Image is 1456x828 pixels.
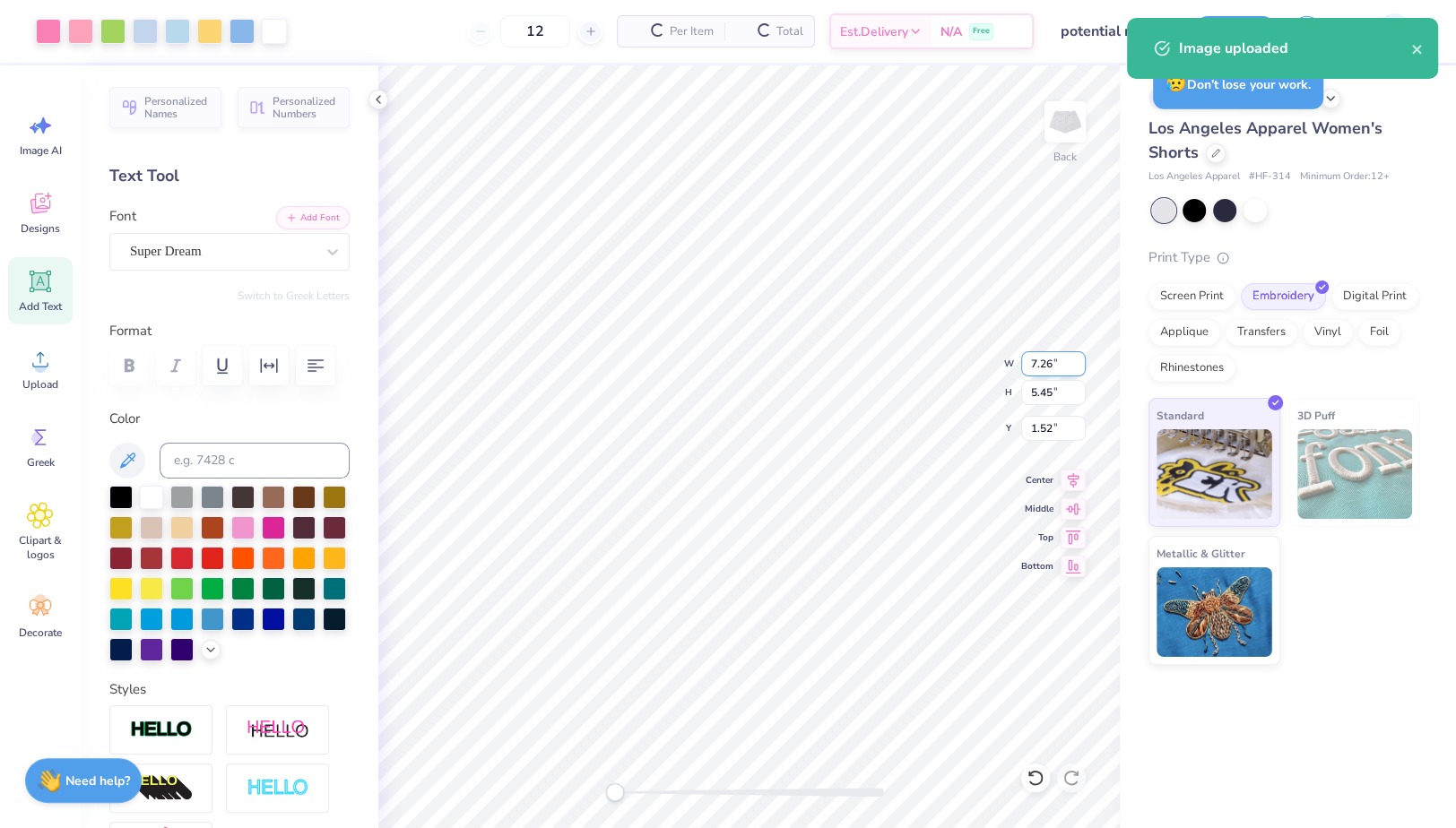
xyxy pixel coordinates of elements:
[22,377,58,392] span: Upload
[109,321,350,341] label: Format
[247,719,309,741] img: Shadow
[1345,13,1420,49] a: GP
[1249,169,1291,185] span: # HF-314
[1179,38,1411,59] div: Image uploaded
[1148,169,1240,185] span: Los Angeles Apparel
[1148,355,1235,382] div: Rhinestones
[20,143,62,158] span: Image AI
[276,206,350,229] button: Add Font
[1021,530,1053,545] span: Top
[130,774,193,803] img: 3D Illusion
[65,772,130,789] strong: Need help?
[1297,406,1335,425] span: 3D Puff
[973,25,990,38] span: Free
[1021,559,1053,574] span: Bottom
[1411,38,1424,59] button: close
[1053,149,1077,165] div: Back
[1148,283,1235,310] div: Screen Print
[109,679,146,700] label: Styles
[1021,473,1053,487] span: Center
[1148,247,1420,268] div: Print Type
[1226,319,1297,346] div: Transfers
[1303,319,1353,346] div: Vinyl
[1376,13,1412,49] img: Gene Padilla
[940,22,962,41] span: N/A
[19,625,62,640] span: Decorate
[247,778,309,798] img: Negative Space
[11,533,70,562] span: Clipart & logos
[1300,169,1390,185] span: Minimum Order: 12 +
[1297,429,1413,519] img: 3D Puff
[160,443,350,479] input: e.g. 7428 c
[1331,283,1418,310] div: Digital Print
[238,289,350,303] button: Switch to Greek Letters
[109,87,221,128] button: Personalized Names
[606,783,624,801] div: Accessibility label
[27,455,55,470] span: Greek
[1157,429,1272,519] img: Standard
[1148,117,1382,163] span: Los Angeles Apparel Women's Shorts
[1157,567,1272,657] img: Metallic & Glitter
[1241,283,1326,310] div: Embroidery
[840,22,908,41] span: Est. Delivery
[1047,104,1083,140] img: Back
[776,22,803,41] span: Total
[238,87,350,128] button: Personalized Numbers
[109,409,350,429] label: Color
[500,15,570,47] input: – –
[19,299,62,314] span: Add Text
[1021,502,1053,516] span: Middle
[109,164,350,188] div: Text Tool
[144,95,211,120] span: Personalized Names
[1148,319,1220,346] div: Applique
[21,221,60,236] span: Designs
[1157,544,1245,563] span: Metallic & Glitter
[273,95,339,120] span: Personalized Numbers
[1047,13,1179,49] input: Untitled Design
[1157,406,1204,425] span: Standard
[1358,319,1400,346] div: Foil
[670,22,714,41] span: Per Item
[130,720,193,740] img: Stroke
[109,206,136,227] label: Font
